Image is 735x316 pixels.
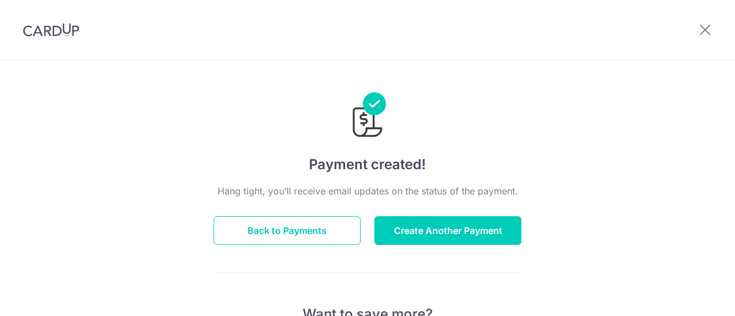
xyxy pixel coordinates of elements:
button: Back to Payments [214,216,361,245]
h4: Payment created! [214,154,521,175]
img: CardUp [23,23,79,37]
button: Create Another Payment [374,216,521,245]
img: Payments [349,92,386,141]
p: Hang tight, you’ll receive email updates on the status of the payment. [214,184,521,198]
